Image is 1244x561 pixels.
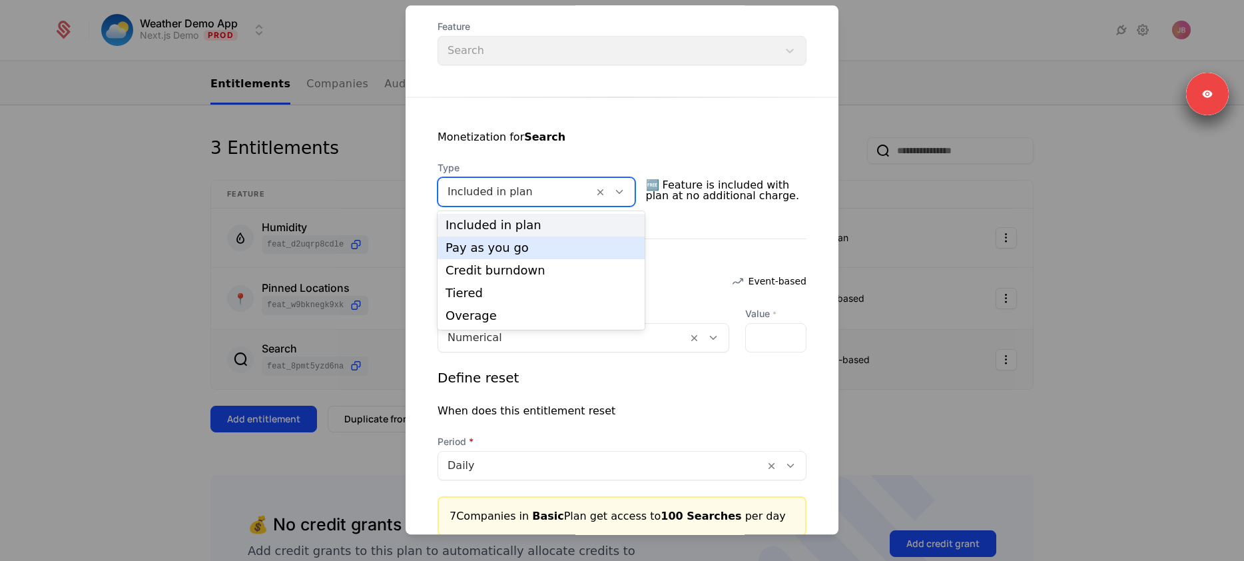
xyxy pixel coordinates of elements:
[446,242,637,254] div: Pay as you go
[745,307,806,320] label: Value
[438,403,615,419] div: When does this entitlement reset
[532,510,563,522] span: Basic
[438,161,635,175] span: Type
[749,275,806,288] span: Event-based
[438,435,806,448] span: Period
[646,175,807,207] span: 🆓 Feature is included with plan at no additional charge.
[438,129,565,145] div: Monetization for
[524,131,565,143] strong: Search
[438,20,806,33] span: Feature
[450,508,794,524] div: 7 Companies in Plan get access to
[446,287,637,299] div: Tiered
[661,510,785,522] span: per day
[446,265,637,277] div: Credit burndown
[446,310,637,322] div: Overage
[661,510,741,522] span: 100 Searches
[438,368,519,387] div: Define reset
[446,219,637,231] div: Included in plan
